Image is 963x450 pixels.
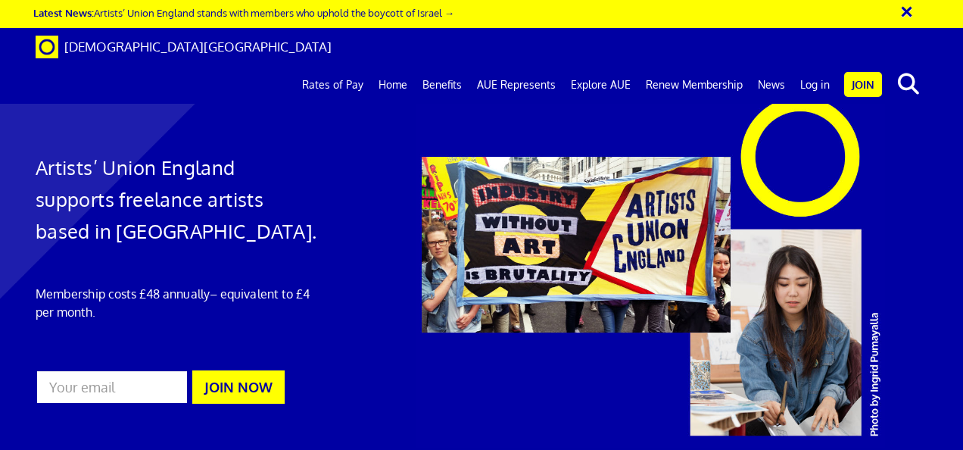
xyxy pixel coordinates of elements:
a: Log in [793,66,837,104]
strong: Latest News: [33,6,94,19]
a: Rates of Pay [295,66,371,104]
input: Your email [36,370,189,405]
a: AUE Represents [469,66,563,104]
a: Latest News:Artists’ Union England stands with members who uphold the boycott of Israel → [33,6,454,19]
a: Benefits [415,66,469,104]
a: Renew Membership [638,66,750,104]
a: Home [371,66,415,104]
a: Join [844,72,882,97]
button: search [885,68,931,100]
a: Brand [DEMOGRAPHIC_DATA][GEOGRAPHIC_DATA] [24,28,343,66]
p: Membership costs £48 annually – equivalent to £4 per month. [36,285,318,321]
button: JOIN NOW [192,370,285,404]
h1: Artists’ Union England supports freelance artists based in [GEOGRAPHIC_DATA]. [36,152,318,247]
span: [DEMOGRAPHIC_DATA][GEOGRAPHIC_DATA] [64,39,332,55]
a: News [750,66,793,104]
a: Explore AUE [563,66,638,104]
